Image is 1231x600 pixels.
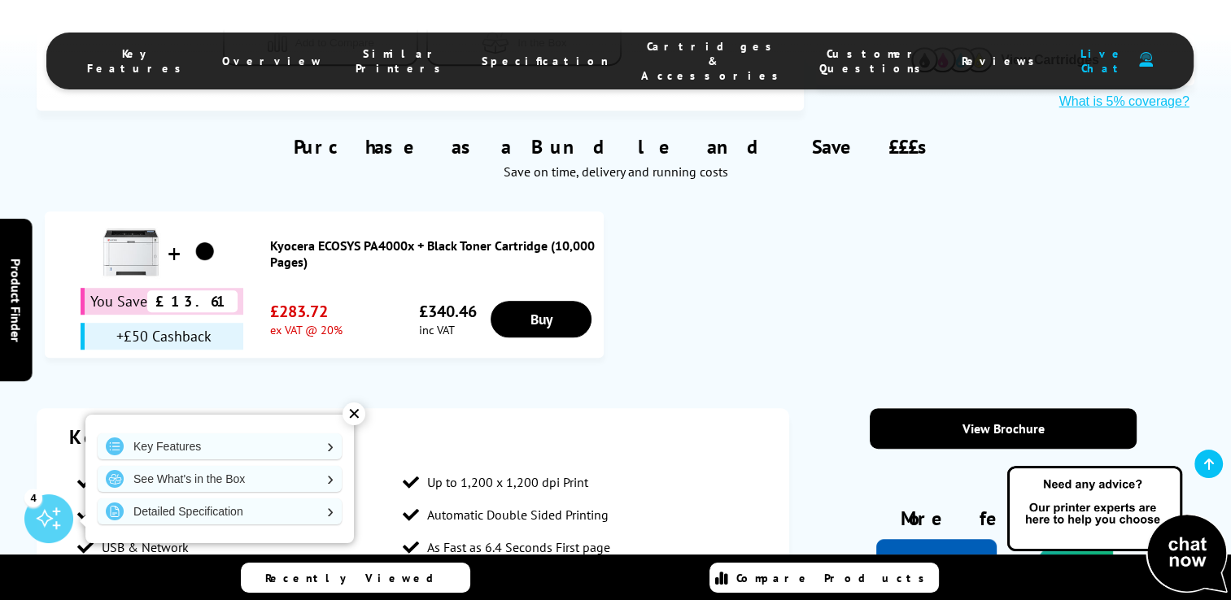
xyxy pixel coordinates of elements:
[270,237,596,270] a: Kyocera ECOSYS PA4000x + Black Toner Cartridge (10,000 Pages)
[641,39,787,83] span: Cartridges & Accessories
[87,46,190,76] span: Key Features
[419,322,477,337] span: inc VAT
[870,506,1137,539] div: More features
[24,489,42,507] div: 4
[1054,93,1194,110] button: What is 5% coverage?
[8,259,24,342] span: Product Finder
[81,288,243,315] div: You Save
[419,301,477,322] span: £340.46
[427,474,588,490] span: Up to 1,200 x 1,200 dpi Print
[147,290,238,312] span: £13.61
[819,46,929,76] span: Customer Questions
[98,466,342,492] a: See What's in the Box
[81,323,243,350] div: +£50 Cashback
[427,507,609,523] span: Automatic Double Sided Printing
[98,433,342,459] a: Key Features
[241,563,470,593] a: Recently Viewed
[102,539,189,555] span: USB & Network
[870,408,1137,449] a: View Brochure
[185,232,225,272] img: Kyocera ECOSYS PA4000x + Black Toner Cartridge (10,000 Pages)
[709,563,939,593] a: Compare Products
[57,163,1173,180] div: Save on time, delivery and running costs
[962,54,1043,68] span: Reviews
[98,220,164,285] img: Kyocera ECOSYS PA4000x + Black Toner Cartridge (10,000 Pages)
[343,402,365,425] div: ✕
[1076,46,1131,76] span: Live Chat
[270,322,343,337] span: ex VAT @ 20%
[69,424,756,450] div: Key features
[491,301,591,337] a: Buy
[356,46,449,76] span: Similar Printers
[265,571,450,585] span: Recently Viewed
[37,110,1194,188] div: Purchase as a Bundle and Save £££s
[222,54,323,68] span: Overview
[270,301,343,322] span: £283.72
[482,54,609,68] span: Specification
[1003,463,1231,597] img: Open Live Chat window
[736,571,933,585] span: Compare Products
[98,498,342,524] a: Detailed Specification
[1139,52,1153,67] img: user-headset-duotone.svg
[427,539,610,555] span: As Fast as 6.4 Seconds First page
